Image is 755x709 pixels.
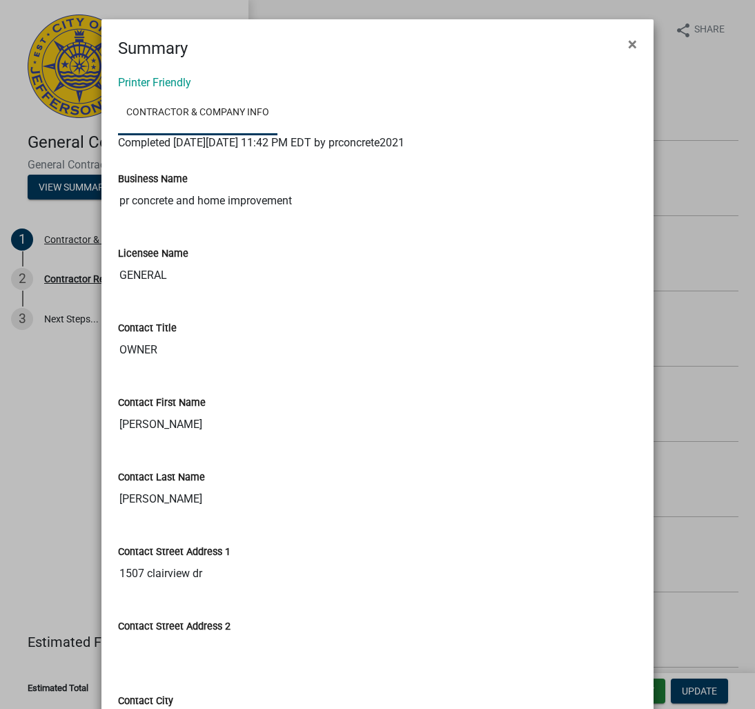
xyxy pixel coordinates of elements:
[617,25,648,64] button: Close
[628,35,637,54] span: ×
[118,175,188,184] label: Business Name
[118,36,188,61] h4: Summary
[118,91,277,135] a: Contractor & Company Info
[118,473,205,483] label: Contact Last Name
[118,398,206,408] label: Contact First Name
[118,324,177,333] label: Contact Title
[118,76,191,89] a: Printer Friendly
[118,249,188,259] label: Licensee Name
[118,622,231,632] label: Contact Street Address 2
[118,136,404,149] span: Completed [DATE][DATE] 11:42 PM EDT by prconcrete2021
[118,547,231,557] label: Contact Street Address 1
[118,697,173,706] label: Contact City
